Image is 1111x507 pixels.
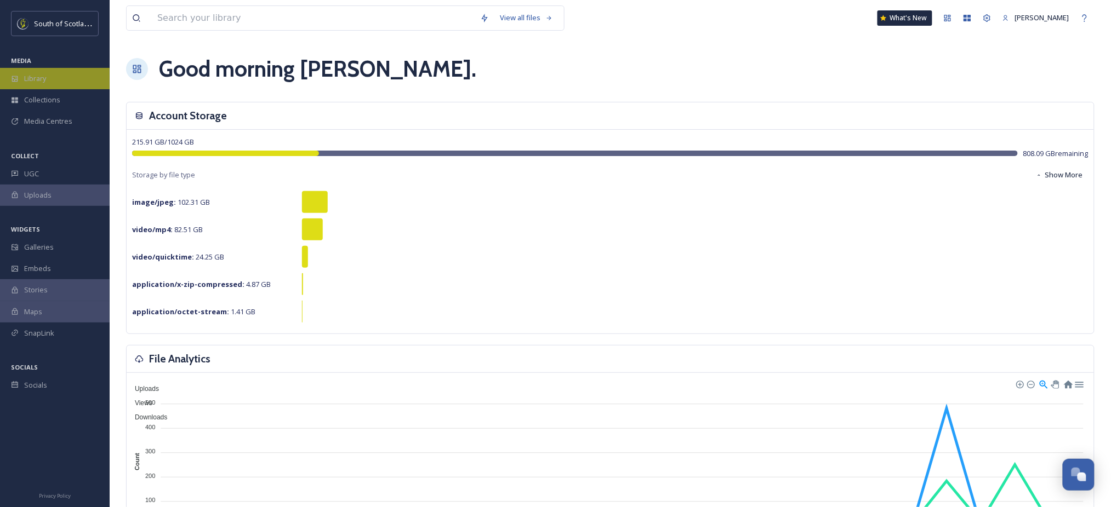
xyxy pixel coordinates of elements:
span: COLLECT [11,152,39,160]
span: 215.91 GB / 1024 GB [132,137,194,147]
span: Media Centres [24,116,72,126]
a: View all files [494,7,559,28]
div: Selection Zoom [1039,379,1048,388]
span: Embeds [24,263,51,274]
strong: image/jpeg : [132,197,176,207]
button: Open Chat [1063,459,1095,491]
h3: Account Storage [149,108,227,124]
tspan: 200 [145,473,155,479]
a: Privacy Policy [39,488,71,502]
span: 1.41 GB [132,307,255,316]
span: Uploads [24,190,52,200]
span: 808.09 GB remaining [1023,148,1089,159]
div: Menu [1074,379,1084,388]
span: 24.25 GB [132,252,224,262]
span: SnapLink [24,328,54,338]
span: 4.87 GB [132,279,271,289]
span: 82.51 GB [132,224,203,234]
strong: video/quicktime : [132,252,194,262]
a: What's New [878,10,932,26]
text: Count [134,453,140,470]
tspan: 300 [145,448,155,455]
tspan: 500 [145,399,155,406]
span: South of Scotland Destination Alliance [34,18,159,28]
span: SOCIALS [11,363,38,371]
span: Stories [24,285,48,295]
div: Panning [1051,381,1058,387]
span: Galleries [24,242,54,252]
span: [PERSON_NAME] [1015,13,1069,22]
span: Storage by file type [132,170,195,180]
div: Zoom In [1016,380,1023,388]
a: [PERSON_NAME] [997,7,1075,28]
strong: application/x-zip-compressed : [132,279,244,289]
span: Views [127,399,152,407]
span: Socials [24,380,47,390]
span: MEDIA [11,56,31,65]
span: UGC [24,169,39,179]
input: Search your library [152,6,475,30]
span: Privacy Policy [39,492,71,499]
span: Library [24,73,46,84]
tspan: 100 [145,497,155,504]
tspan: 400 [145,424,155,430]
strong: application/octet-stream : [132,307,229,316]
h1: Good morning [PERSON_NAME] . [159,53,476,85]
strong: video/mp4 : [132,224,173,234]
img: images.jpeg [18,18,29,29]
button: Show More [1030,164,1089,186]
span: 102.31 GB [132,197,210,207]
div: Reset Zoom [1063,379,1073,388]
h3: File Analytics [149,351,210,367]
div: Zoom Out [1027,380,1034,388]
span: Maps [24,307,42,317]
span: Downloads [127,413,167,421]
span: WIDGETS [11,225,40,233]
span: Collections [24,95,60,105]
span: Uploads [127,385,159,393]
